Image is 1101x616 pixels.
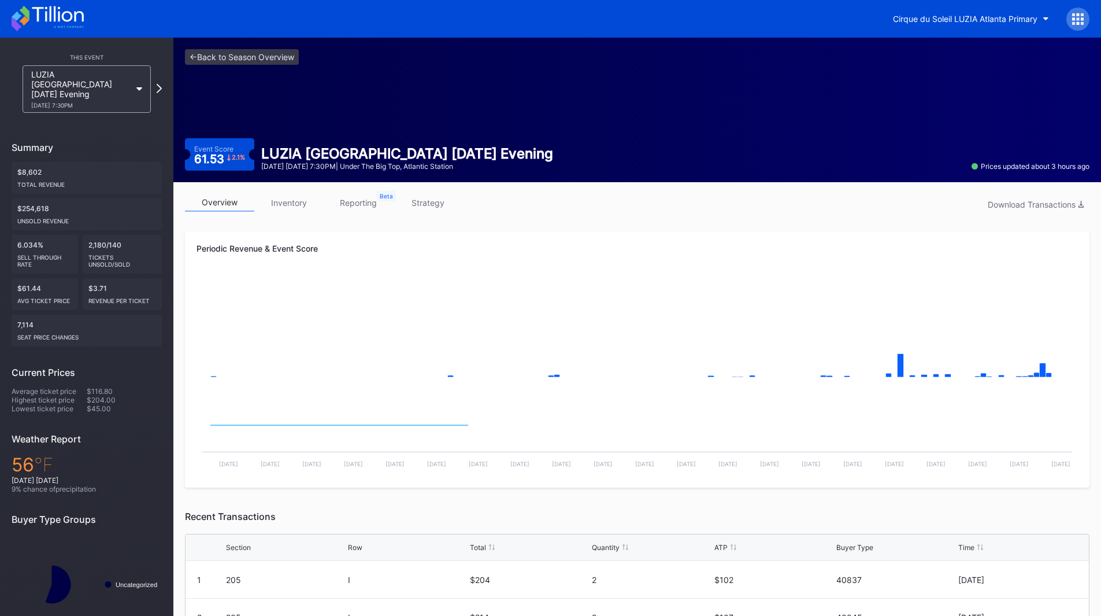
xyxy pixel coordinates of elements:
text: [DATE] [760,460,779,467]
div: $102 [714,575,833,585]
text: [DATE] [594,460,613,467]
div: [DATE] [DATE] 7:30PM | Under the Big Top, Atlantic Station [261,162,553,171]
div: Prices updated about 3 hours ago [972,162,1089,171]
div: 1 [197,575,201,585]
text: [DATE] [1010,460,1029,467]
div: Highest ticket price [12,396,87,404]
div: 61.53 [194,153,246,165]
div: 7,114 [12,315,162,346]
div: Quantity [592,543,620,552]
div: Buyer Type [836,543,873,552]
div: $45.00 [87,404,162,413]
text: [DATE] [510,460,529,467]
button: Cirque du Soleil LUZIA Atlanta Primary [884,8,1058,29]
div: Tickets Unsold/Sold [88,249,157,268]
div: Revenue per ticket [88,293,157,304]
div: Event Score [194,145,233,153]
div: 2,180/140 [83,235,162,274]
div: Summary [12,142,162,153]
text: [DATE] [219,460,238,467]
div: $204 [470,575,589,585]
text: [DATE] [344,460,363,467]
div: 40837 [836,575,955,585]
text: [DATE] [718,460,737,467]
a: overview [185,194,254,212]
text: [DATE] [1051,460,1070,467]
a: reporting [324,194,393,212]
text: [DATE] [427,460,446,467]
text: [DATE] [968,460,987,467]
text: [DATE] [261,460,280,467]
div: [DATE] 7:30PM [31,102,131,109]
text: [DATE] [885,460,904,467]
div: [DATE] [DATE] [12,476,162,485]
text: [DATE] [302,460,321,467]
div: $3.71 [83,278,162,310]
text: [DATE] [677,460,696,467]
div: $204.00 [87,396,162,404]
text: [DATE] [926,460,946,467]
div: ATP [714,543,728,552]
svg: Chart title [197,274,1078,389]
div: Current Prices [12,367,162,378]
div: [DATE] [958,575,1077,585]
div: seat price changes [17,329,156,341]
div: Avg ticket price [17,293,72,304]
div: $8,602 [12,162,162,194]
div: 56 [12,453,162,476]
div: Weather Report [12,433,162,445]
text: [DATE] [469,460,488,467]
div: Sell Through Rate [17,249,72,268]
div: Lowest ticket price [12,404,87,413]
div: Total [470,543,486,552]
div: LUZIA [GEOGRAPHIC_DATA] [DATE] Evening [261,145,553,162]
text: Uncategorized [116,581,157,588]
div: Cirque du Soleil LUZIA Atlanta Primary [893,14,1037,24]
div: Download Transactions [988,200,1084,209]
span: ℉ [34,453,53,476]
div: 2.1 % [232,154,245,161]
div: LUZIA [GEOGRAPHIC_DATA] [DATE] Evening [31,69,131,109]
div: 205 [226,575,345,585]
div: Total Revenue [17,176,156,188]
button: Download Transactions [982,197,1089,212]
div: Recent Transactions [185,511,1089,522]
a: strategy [393,194,462,212]
div: Time [958,543,974,552]
div: This Event [12,54,162,61]
div: $61.44 [12,278,78,310]
div: 9 % chance of precipitation [12,485,162,493]
div: Average ticket price [12,387,87,396]
div: $116.80 [87,387,162,396]
div: Periodic Revenue & Event Score [197,244,1078,253]
a: <-Back to Season Overview [185,49,299,65]
div: I [348,575,467,585]
text: [DATE] [635,460,654,467]
div: 2 [592,575,711,585]
div: 6.034% [12,235,78,274]
div: Section [226,543,251,552]
div: Row [348,543,362,552]
a: inventory [254,194,324,212]
text: [DATE] [843,460,862,467]
text: [DATE] [552,460,571,467]
div: Buyer Type Groups [12,514,162,525]
svg: Chart title [197,389,1078,476]
text: [DATE] [385,460,405,467]
text: [DATE] [802,460,821,467]
div: $254,618 [12,198,162,230]
div: Unsold Revenue [17,213,156,224]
